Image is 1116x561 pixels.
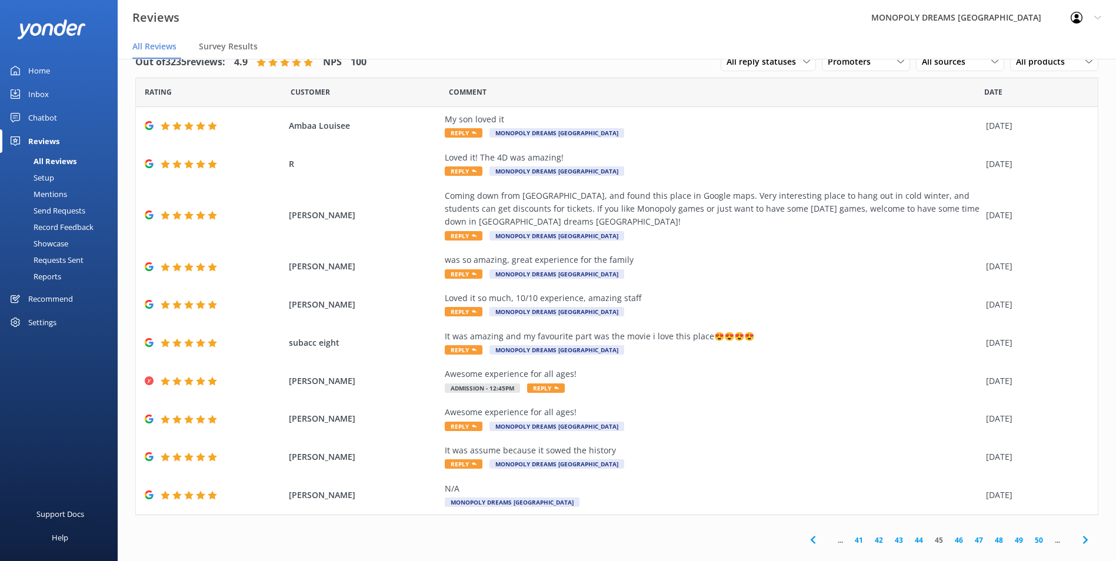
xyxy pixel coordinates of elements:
div: Record Feedback [7,219,94,235]
div: Awesome experience for all ages! [445,368,980,380]
div: Send Requests [7,202,85,219]
span: MONOPOLY DREAMS [GEOGRAPHIC_DATA] [489,128,624,138]
div: Inbox [28,82,49,106]
span: Reply [445,231,482,241]
span: All reply statuses [727,55,803,68]
div: It was assume because it sowed the history [445,444,980,457]
span: MONOPOLY DREAMS [GEOGRAPHIC_DATA] [489,307,624,316]
span: MONOPOLY DREAMS [GEOGRAPHIC_DATA] [489,166,624,176]
span: Question [449,86,487,98]
a: 44 [909,535,929,546]
div: Requests Sent [7,252,84,268]
span: ... [832,535,849,546]
span: Reply [445,345,482,355]
a: 47 [969,535,989,546]
span: MONOPOLY DREAMS [GEOGRAPHIC_DATA] [489,269,624,279]
span: Reply [445,307,482,316]
a: 46 [949,535,969,546]
img: yonder-white-logo.png [18,19,85,39]
div: Coming down from [GEOGRAPHIC_DATA], and found this place in Google maps. Very interesting place t... [445,189,980,229]
span: All Reviews [132,41,176,52]
div: Reviews [28,129,59,153]
div: Reports [7,268,61,285]
span: All products [1016,55,1072,68]
div: Support Docs [36,502,84,526]
a: 48 [989,535,1009,546]
span: Date [984,86,1002,98]
a: 45 [929,535,949,546]
span: [PERSON_NAME] [289,450,439,463]
span: MONOPOLY DREAMS [GEOGRAPHIC_DATA] [489,459,624,469]
div: Settings [28,310,56,334]
a: Send Requests [7,202,118,219]
span: [PERSON_NAME] [289,298,439,311]
div: Chatbot [28,106,57,129]
a: 49 [1009,535,1029,546]
div: My son loved it [445,113,980,126]
div: Recommend [28,287,73,310]
div: [DATE] [986,336,1083,349]
div: Setup [7,169,54,186]
div: [DATE] [986,375,1083,388]
a: 42 [869,535,889,546]
div: Loved it! The 4D was amazing! [445,151,980,164]
span: Promoters [828,55,878,68]
span: Reply [445,166,482,176]
span: Reply [445,422,482,431]
a: Showcase [7,235,118,252]
span: MONOPOLY DREAMS [GEOGRAPHIC_DATA] [489,345,624,355]
h4: Out of 3235 reviews: [135,55,225,70]
span: [PERSON_NAME] [289,412,439,425]
div: Home [28,59,50,82]
a: Reports [7,268,118,285]
div: [DATE] [986,260,1083,273]
div: It was amazing and my favourite part was the movie i love this place😍😍😍😍 [445,330,980,343]
div: Mentions [7,186,67,202]
div: Awesome experience for all ages! [445,406,980,419]
span: R [289,158,439,171]
span: [PERSON_NAME] [289,209,439,222]
a: Requests Sent [7,252,118,268]
a: Mentions [7,186,118,202]
span: MONOPOLY DREAMS [GEOGRAPHIC_DATA] [489,231,624,241]
span: Reply [445,459,482,469]
span: [PERSON_NAME] [289,489,439,502]
span: [PERSON_NAME] [289,375,439,388]
span: Reply [527,383,565,393]
span: Reply [445,128,482,138]
a: All Reviews [7,153,118,169]
div: [DATE] [986,298,1083,311]
div: Showcase [7,235,68,252]
span: Date [145,86,172,98]
div: N/A [445,482,980,495]
span: Date [291,86,330,98]
span: subacc eight [289,336,439,349]
div: Help [52,526,68,549]
span: MONOPOLY DREAMS [GEOGRAPHIC_DATA] [445,497,579,507]
div: [DATE] [986,158,1083,171]
a: 50 [1029,535,1049,546]
div: Loved it so much, 10/10 experience, amazing staff [445,292,980,305]
h4: 4.9 [234,55,248,70]
span: [PERSON_NAME] [289,260,439,273]
div: was so amazing, great experience for the family [445,253,980,266]
span: All sources [922,55,972,68]
a: 43 [889,535,909,546]
span: ... [1049,535,1066,546]
span: MONOPOLY DREAMS [GEOGRAPHIC_DATA] [489,422,624,431]
span: Admission - 12:45pm [445,383,520,393]
h4: NPS [323,55,342,70]
div: [DATE] [986,489,1083,502]
a: Setup [7,169,118,186]
span: Ambaa Louisee [289,119,439,132]
span: Reply [445,269,482,279]
h4: 100 [351,55,367,70]
span: Survey Results [199,41,258,52]
h3: Reviews [132,8,179,27]
div: [DATE] [986,450,1083,463]
a: 41 [849,535,869,546]
div: [DATE] [986,209,1083,222]
div: All Reviews [7,153,76,169]
div: [DATE] [986,119,1083,132]
a: Record Feedback [7,219,118,235]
